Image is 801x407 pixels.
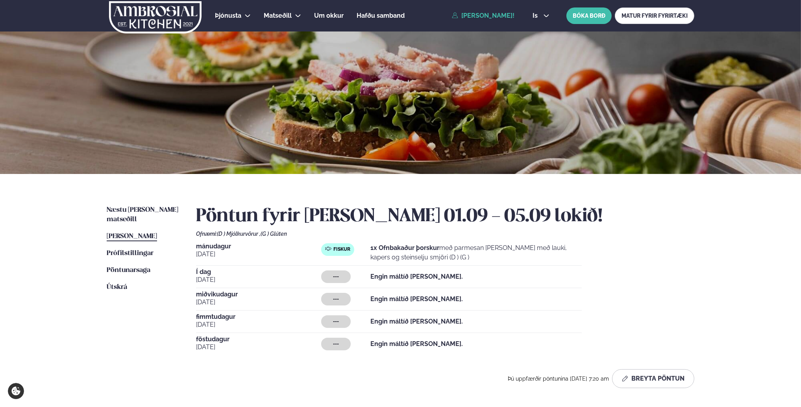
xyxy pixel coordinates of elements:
a: Pöntunarsaga [107,266,150,275]
a: Cookie settings [8,383,24,399]
span: Þú uppfærðir pöntunina [DATE] 7:20 am [508,376,609,382]
span: Þjónusta [215,12,241,19]
a: [PERSON_NAME] [107,232,157,241]
span: (D ) Mjólkurvörur , [217,231,261,237]
p: með parmesan [PERSON_NAME] með lauki, kapers og steinselju smjöri (D ) (G ) [370,243,582,262]
a: Prófílstillingar [107,249,154,258]
span: Prófílstillingar [107,250,154,257]
span: Útskrá [107,284,127,290]
span: --- [333,274,339,280]
span: Um okkur [314,12,344,19]
strong: 1x Ofnbakaður þorskur [370,244,439,252]
span: [DATE] [196,342,321,352]
span: miðvikudagur [196,291,321,298]
span: Fiskur [333,246,350,253]
button: Breyta Pöntun [612,369,694,388]
button: is [526,13,556,19]
a: MATUR FYRIR FYRIRTÆKI [615,7,694,24]
span: Hafðu samband [357,12,405,19]
span: --- [333,318,339,325]
a: Þjónusta [215,11,241,20]
button: BÓKA BORÐ [566,7,612,24]
span: mánudagur [196,243,321,250]
span: is [533,13,540,19]
span: [DATE] [196,320,321,329]
div: Ofnæmi: [196,231,694,237]
span: Næstu [PERSON_NAME] matseðill [107,207,178,223]
a: Um okkur [314,11,344,20]
span: föstudagur [196,336,321,342]
span: Pöntunarsaga [107,267,150,274]
strong: Engin máltíð [PERSON_NAME]. [370,295,463,303]
span: --- [333,296,339,302]
img: fish.svg [325,246,331,252]
h2: Pöntun fyrir [PERSON_NAME] 01.09 - 05.09 lokið! [196,205,694,228]
span: Matseðill [264,12,292,19]
strong: Engin máltíð [PERSON_NAME]. [370,273,463,280]
strong: Engin máltíð [PERSON_NAME]. [370,318,463,325]
span: [DATE] [196,250,321,259]
a: Matseðill [264,11,292,20]
span: fimmtudagur [196,314,321,320]
a: Hafðu samband [357,11,405,20]
strong: Engin máltíð [PERSON_NAME]. [370,340,463,348]
span: [DATE] [196,275,321,285]
span: --- [333,341,339,347]
a: Útskrá [107,283,127,292]
span: Í dag [196,269,321,275]
span: [PERSON_NAME] [107,233,157,240]
img: logo [108,1,202,33]
a: [PERSON_NAME]! [452,12,514,19]
span: (G ) Glúten [261,231,287,237]
a: Næstu [PERSON_NAME] matseðill [107,205,180,224]
span: [DATE] [196,298,321,307]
